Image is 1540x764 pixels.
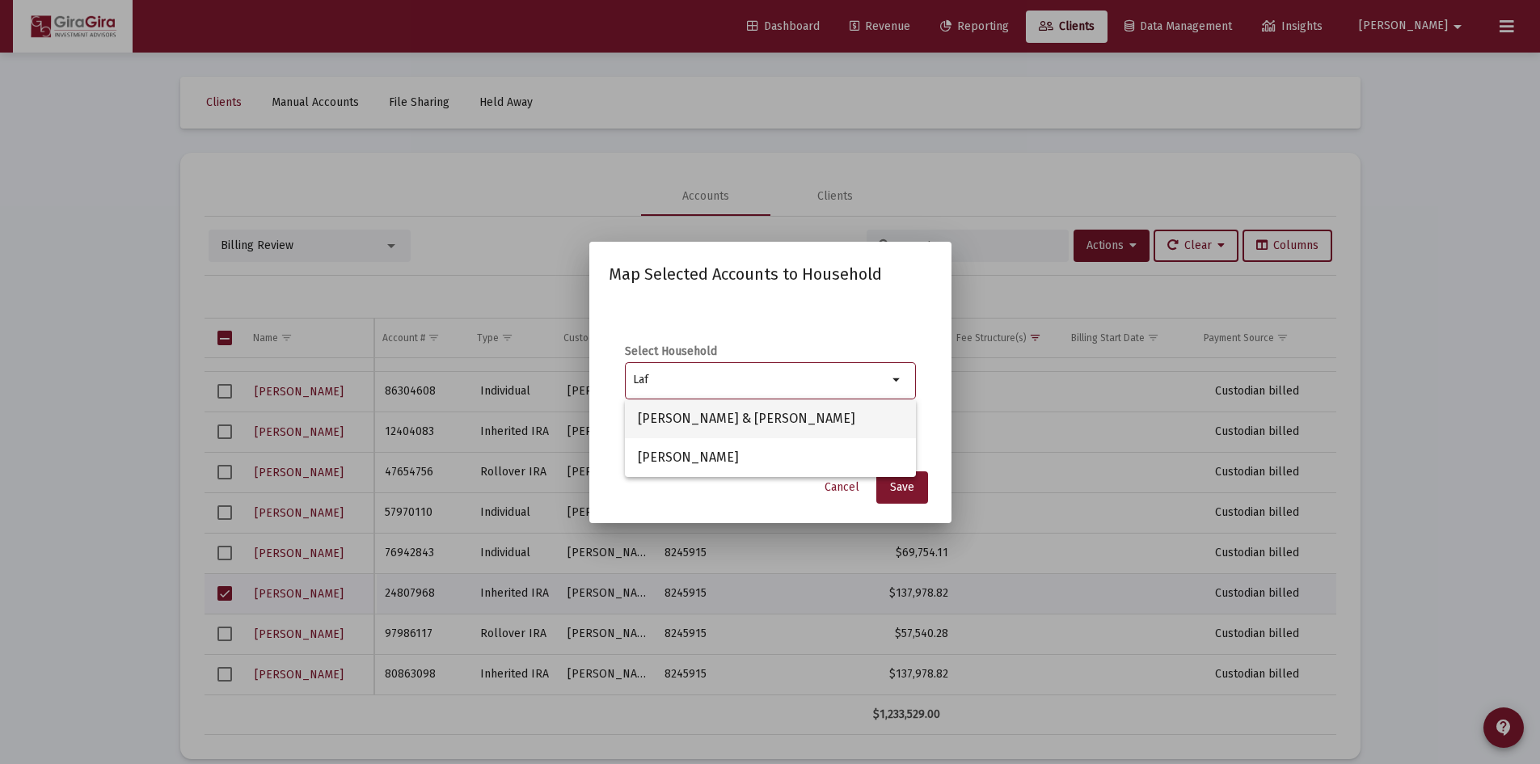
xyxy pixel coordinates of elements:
mat-icon: arrow_drop_down [888,370,907,390]
button: Save [876,471,928,504]
span: Cancel [825,480,859,494]
h2: Map Selected Accounts to Household [609,261,932,287]
span: [PERSON_NAME] [638,438,903,477]
span: Save [890,480,914,494]
button: Cancel [812,471,872,504]
input: Search or select a household [633,374,888,386]
label: Select Household [625,344,916,360]
span: [PERSON_NAME] & [PERSON_NAME] [638,399,903,438]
